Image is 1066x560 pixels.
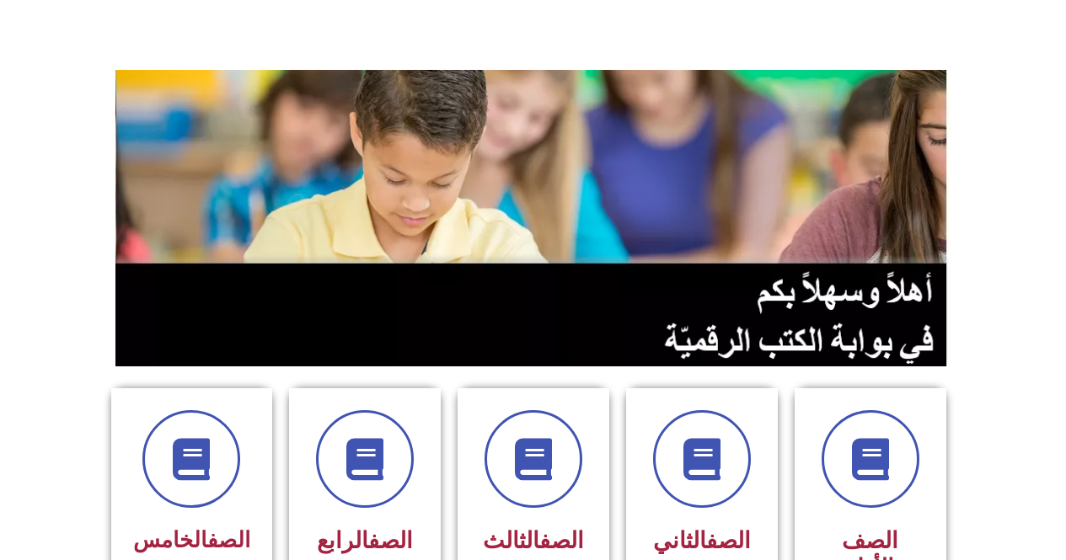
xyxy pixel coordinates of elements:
[207,527,250,552] a: الصف
[483,527,584,554] span: الثالث
[317,527,413,554] span: الرابع
[653,527,751,554] span: الثاني
[539,527,584,554] a: الصف
[706,527,751,554] a: الصف
[368,527,413,554] a: الصف
[133,527,250,552] span: الخامس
